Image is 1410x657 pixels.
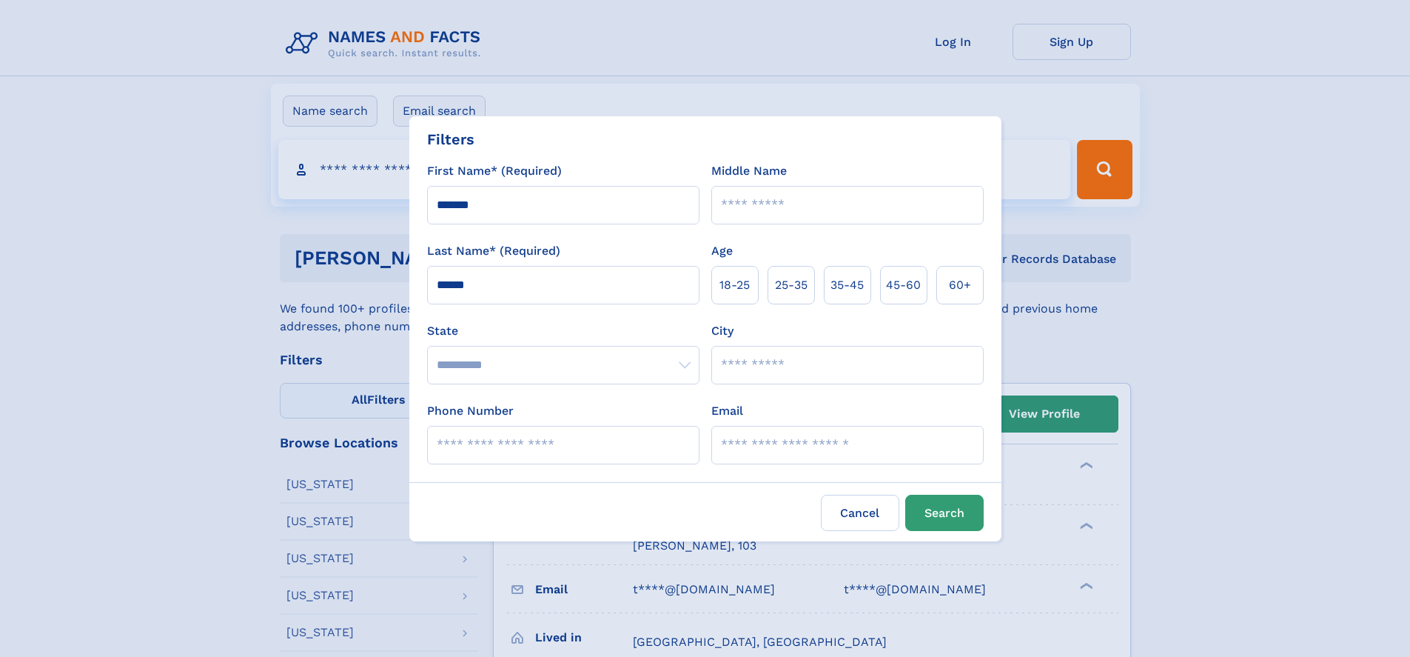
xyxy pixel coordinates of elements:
[905,495,984,531] button: Search
[949,276,971,294] span: 60+
[719,276,750,294] span: 18‑25
[711,402,743,420] label: Email
[821,495,899,531] label: Cancel
[775,276,808,294] span: 25‑35
[427,128,474,150] div: Filters
[427,322,699,340] label: State
[711,322,733,340] label: City
[427,402,514,420] label: Phone Number
[427,162,562,180] label: First Name* (Required)
[711,162,787,180] label: Middle Name
[427,242,560,260] label: Last Name* (Required)
[830,276,864,294] span: 35‑45
[886,276,921,294] span: 45‑60
[711,242,733,260] label: Age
